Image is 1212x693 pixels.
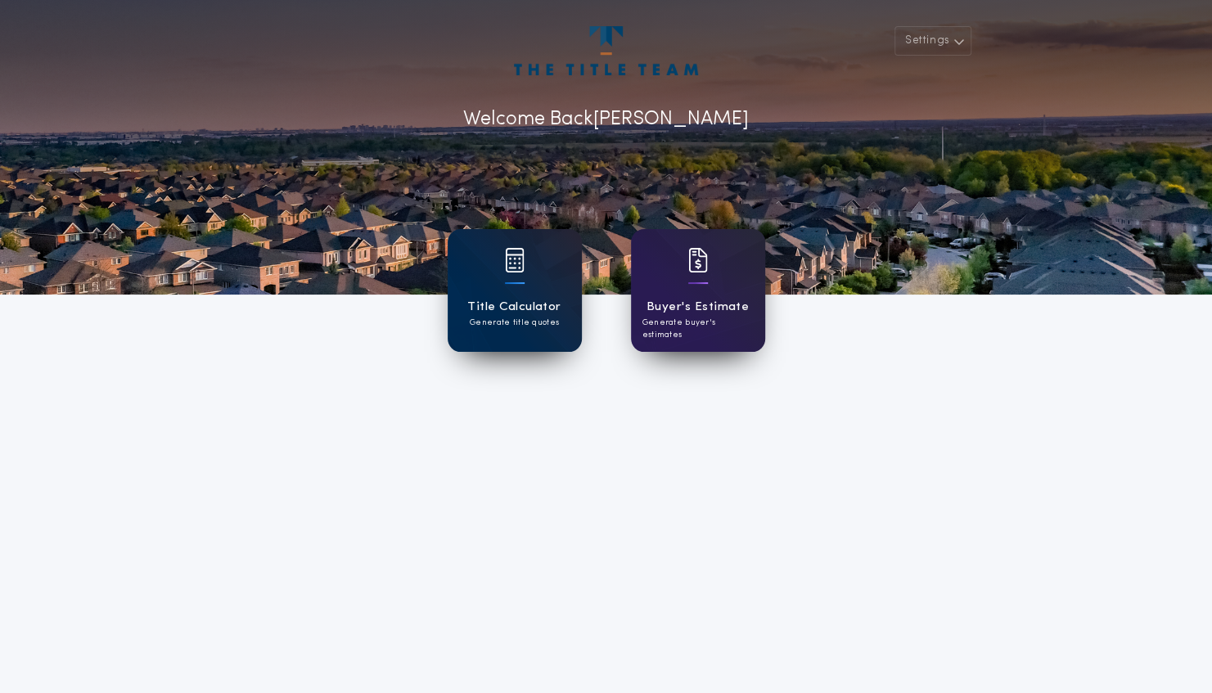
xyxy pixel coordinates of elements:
[631,229,765,352] a: card iconBuyer's EstimateGenerate buyer's estimates
[448,229,582,352] a: card iconTitle CalculatorGenerate title quotes
[642,317,754,341] p: Generate buyer's estimates
[470,317,559,329] p: Generate title quotes
[463,105,749,134] p: Welcome Back [PERSON_NAME]
[647,298,749,317] h1: Buyer's Estimate
[514,26,697,75] img: account-logo
[688,248,708,272] img: card icon
[467,298,561,317] h1: Title Calculator
[894,26,971,56] button: Settings
[505,248,525,272] img: card icon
